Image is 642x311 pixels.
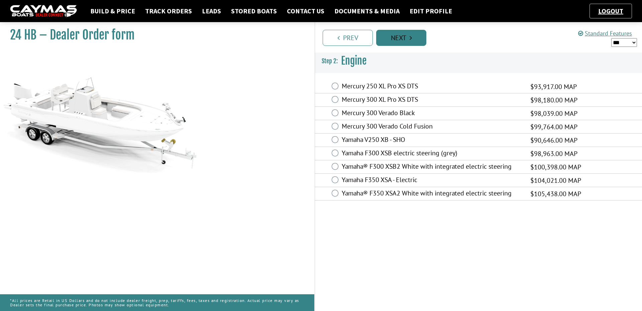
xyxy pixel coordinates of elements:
label: Yamaha F350 XSA - Electric [342,176,522,185]
span: $98,963.00 MAP [530,149,577,159]
a: Stored Boats [228,7,280,15]
a: Leads [199,7,224,15]
ul: Pagination [321,29,642,46]
label: Mercury 300 XL Pro XS DTS [342,95,522,105]
a: Next [376,30,426,46]
span: $99,764.00 MAP [530,122,577,132]
label: Yamaha F300 XSB electric steering (grey) [342,149,522,159]
a: Logout [595,7,627,15]
span: $93,917.00 MAP [530,82,577,92]
p: *All prices are Retail in US Dollars and do not include dealer freight, prep, tariffs, fees, taxe... [10,295,304,310]
span: $98,180.00 MAP [530,95,577,105]
span: $105,438.00 MAP [530,189,581,199]
a: Build & Price [87,7,138,15]
h1: 24 HB – Dealer Order form [10,27,298,43]
label: Mercury 250 XL Pro XS DTS [342,82,522,92]
a: Documents & Media [331,7,403,15]
label: Yamaha® F350 XSA2 White with integrated electric steering [342,189,522,199]
a: Standard Features [578,29,632,37]
label: Mercury 300 Verado Cold Fusion [342,122,522,132]
a: Prev [323,30,373,46]
span: $98,039.00 MAP [530,108,577,119]
label: Yamaha® F300 XSB2 White with integrated electric steering [342,162,522,172]
span: $100,398.00 MAP [530,162,581,172]
a: Contact Us [284,7,328,15]
label: Mercury 300 Verado Black [342,109,522,119]
span: $104,021.00 MAP [530,175,581,185]
img: caymas-dealer-connect-2ed40d3bc7270c1d8d7ffb4b79bf05adc795679939227970def78ec6f6c03838.gif [10,5,77,17]
a: Track Orders [142,7,195,15]
span: $90,646.00 MAP [530,135,577,145]
label: Yamaha V250 XB - SHO [342,136,522,145]
a: Edit Profile [406,7,455,15]
h3: Engine [315,49,642,73]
